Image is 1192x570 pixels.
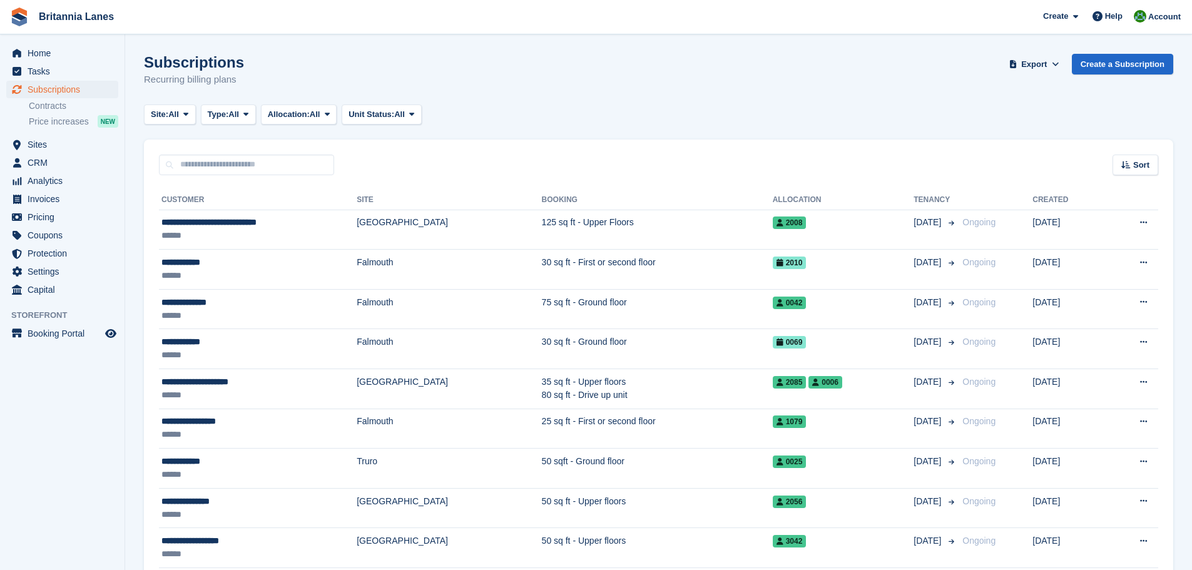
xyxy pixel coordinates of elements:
td: [GEOGRAPHIC_DATA] [357,488,541,528]
button: Export [1007,54,1062,74]
td: Falmouth [357,289,541,329]
img: Matt Lane [1134,10,1146,23]
span: Account [1148,11,1181,23]
span: Site: [151,108,168,121]
a: menu [6,44,118,62]
span: Pricing [28,208,103,226]
span: CRM [28,154,103,171]
a: menu [6,81,118,98]
button: Site: All [144,104,196,125]
span: Coupons [28,226,103,244]
span: Ongoing [962,416,996,426]
th: Site [357,190,541,210]
span: Sites [28,136,103,153]
span: Ongoing [962,377,996,387]
th: Created [1032,190,1105,210]
img: stora-icon-8386f47178a22dfd0bd8f6a31ec36ba5ce8667c1dd55bd0f319d3a0aa187defe.svg [10,8,29,26]
td: 50 sq ft - Upper floors [542,528,773,568]
p: Recurring billing plans [144,73,244,87]
span: Subscriptions [28,81,103,98]
span: 3042 [773,535,807,547]
span: Create [1043,10,1068,23]
span: [DATE] [914,375,944,389]
span: Ongoing [962,337,996,347]
td: 35 sq ft - Upper floors 80 sq ft - Drive up unit [542,369,773,409]
a: menu [6,281,118,298]
td: [DATE] [1032,528,1105,568]
td: Falmouth [357,329,541,369]
td: 30 sq ft - First or second floor [542,250,773,290]
td: [DATE] [1032,488,1105,528]
span: Booking Portal [28,325,103,342]
span: Sort [1133,159,1149,171]
span: Ongoing [962,297,996,307]
td: 25 sq ft - First or second floor [542,409,773,449]
td: 125 sq ft - Upper Floors [542,210,773,250]
td: [DATE] [1032,210,1105,250]
span: 0069 [773,336,807,349]
span: Storefront [11,309,125,322]
a: menu [6,325,118,342]
a: menu [6,136,118,153]
span: Allocation: [268,108,310,121]
td: [GEOGRAPHIC_DATA] [357,528,541,568]
span: [DATE] [914,495,944,508]
th: Booking [542,190,773,210]
td: 50 sqft - Ground floor [542,449,773,489]
span: 1079 [773,415,807,428]
span: Tasks [28,63,103,80]
button: Allocation: All [261,104,337,125]
span: All [310,108,320,121]
button: Type: All [201,104,256,125]
td: Falmouth [357,250,541,290]
a: menu [6,226,118,244]
td: 75 sq ft - Ground floor [542,289,773,329]
a: menu [6,63,118,80]
span: Settings [28,263,103,280]
td: [DATE] [1032,329,1105,369]
span: Ongoing [962,456,996,466]
a: menu [6,190,118,208]
span: Capital [28,281,103,298]
td: Falmouth [357,409,541,449]
span: Ongoing [962,257,996,267]
td: [DATE] [1032,409,1105,449]
span: Ongoing [962,496,996,506]
span: All [394,108,405,121]
a: menu [6,154,118,171]
span: Invoices [28,190,103,208]
span: [DATE] [914,216,944,229]
span: Price increases [29,116,89,128]
td: [GEOGRAPHIC_DATA] [357,369,541,409]
span: 2056 [773,496,807,508]
a: Price increases NEW [29,115,118,128]
a: Create a Subscription [1072,54,1173,74]
a: Preview store [103,326,118,341]
th: Allocation [773,190,914,210]
h1: Subscriptions [144,54,244,71]
div: NEW [98,115,118,128]
span: Protection [28,245,103,262]
span: Help [1105,10,1123,23]
span: 2085 [773,376,807,389]
span: Type: [208,108,229,121]
span: [DATE] [914,534,944,547]
span: Home [28,44,103,62]
td: [DATE] [1032,250,1105,290]
span: [DATE] [914,455,944,468]
th: Customer [159,190,357,210]
a: menu [6,263,118,280]
span: [DATE] [914,296,944,309]
td: [GEOGRAPHIC_DATA] [357,210,541,250]
td: 50 sq ft - Upper floors [542,488,773,528]
span: Analytics [28,172,103,190]
a: Britannia Lanes [34,6,119,27]
span: Export [1021,58,1047,71]
span: Ongoing [962,536,996,546]
th: Tenancy [914,190,957,210]
span: 2008 [773,216,807,229]
span: Unit Status: [349,108,394,121]
td: [DATE] [1032,449,1105,489]
td: Truro [357,449,541,489]
a: menu [6,172,118,190]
